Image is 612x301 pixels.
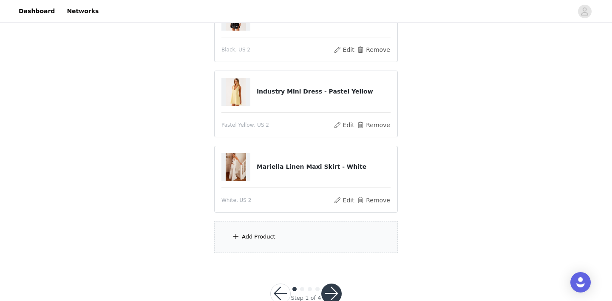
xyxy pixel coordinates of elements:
[221,196,251,204] span: White, US 2
[242,233,275,241] div: Add Product
[357,195,391,205] button: Remove
[221,121,269,129] span: Pastel Yellow, US 2
[14,2,60,21] a: Dashboard
[257,162,391,171] h4: Mariella Linen Maxi Skirt - White
[357,120,391,130] button: Remove
[570,272,591,292] div: Open Intercom Messenger
[333,45,355,55] button: Edit
[62,2,104,21] a: Networks
[333,120,355,130] button: Edit
[357,45,391,55] button: Remove
[333,195,355,205] button: Edit
[257,87,391,96] h4: Industry Mini Dress - Pastel Yellow
[226,153,246,181] img: Mariella Linen Maxi Skirt - White
[221,46,250,54] span: Black, US 2
[226,78,246,106] img: Industry Mini Dress - Pastel Yellow
[581,5,589,18] div: avatar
